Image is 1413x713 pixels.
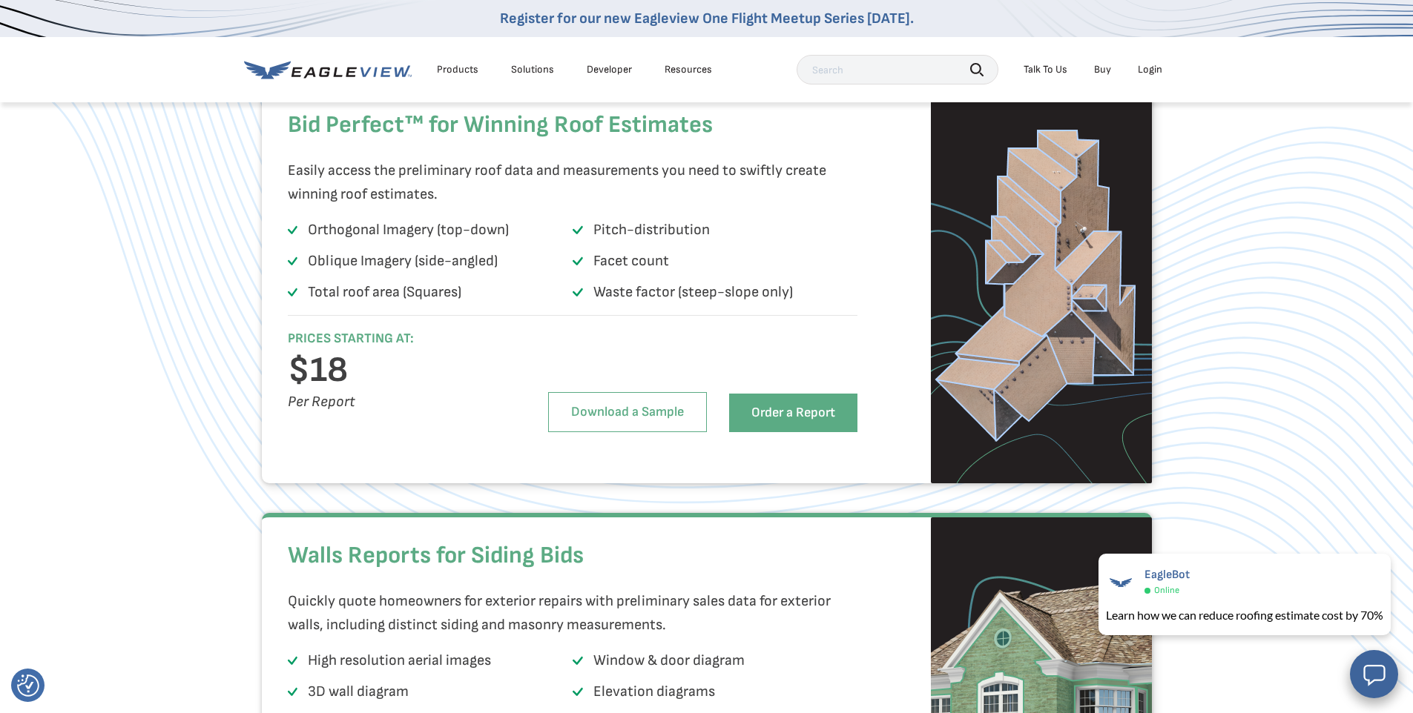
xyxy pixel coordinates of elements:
[593,680,715,703] p: Elevation diagrams
[1106,568,1136,597] img: EagleBot
[437,63,478,76] div: Products
[1106,606,1383,624] div: Learn how we can reduce roofing estimate cost by 70%
[593,249,669,273] p: Facet count
[288,534,858,578] h2: Walls Reports for Siding Bids
[1138,63,1162,76] div: Login
[308,649,491,672] p: High resolution aerial images
[593,280,793,304] p: Waste factor (steep-slope only)
[308,280,461,304] p: Total roof area (Squares)
[593,218,710,242] p: Pitch-distribution
[288,103,858,147] h2: Bid Perfect™ for Winning Roof Estimates
[797,55,998,84] input: Search
[1094,63,1111,76] a: Buy
[17,674,39,697] button: Consent Preferences
[500,10,914,27] a: Register for our new Eagleview One Flight Meetup Series [DATE].
[288,331,501,348] h6: PRICES STARTING AT:
[288,359,501,382] h3: $18
[1024,63,1067,76] div: Talk To Us
[288,393,355,411] i: Per Report
[288,589,850,637] p: Quickly quote homeowners for exterior repairs with preliminary sales data for exterior walls, inc...
[308,680,409,703] p: 3D wall diagram
[593,649,745,672] p: Window & door diagram
[729,394,857,432] a: Order a Report
[308,249,498,273] p: Oblique Imagery (side-angled)
[665,63,712,76] div: Resources
[548,392,707,432] a: Download a Sample
[288,159,850,206] p: Easily access the preliminary roof data and measurements you need to swiftly create winning roof ...
[1154,585,1179,596] span: Online
[17,674,39,697] img: Revisit consent button
[308,218,509,242] p: Orthogonal Imagery (top-down)
[511,63,554,76] div: Solutions
[1144,568,1190,582] span: EagleBot
[587,63,632,76] a: Developer
[1350,650,1398,698] button: Open chat window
